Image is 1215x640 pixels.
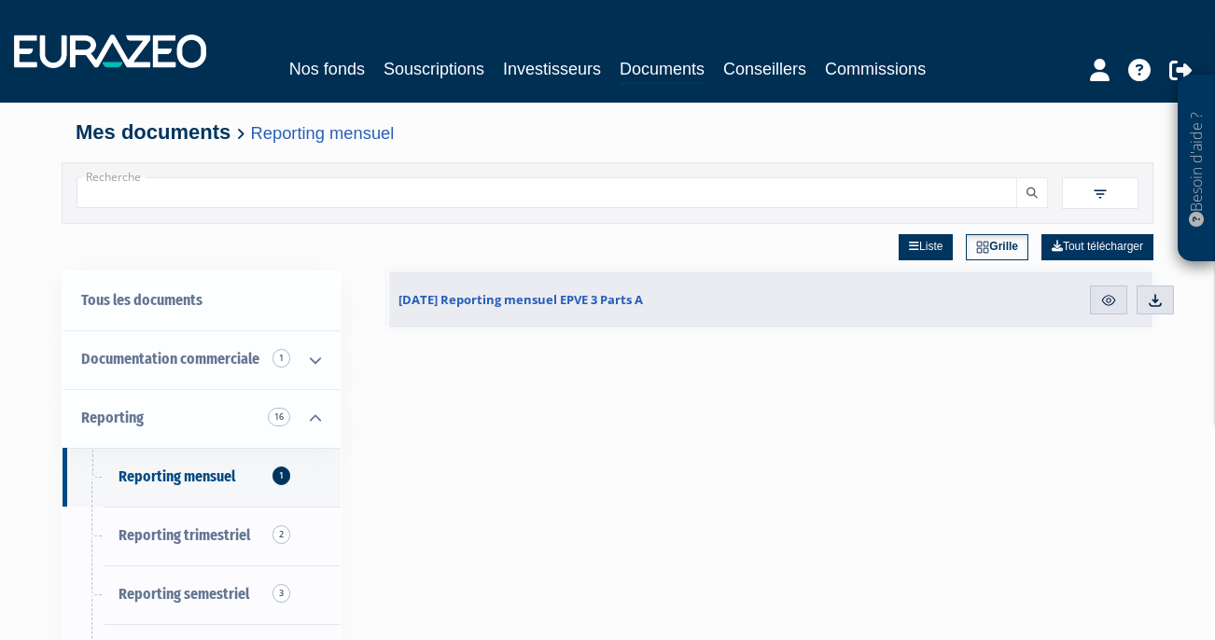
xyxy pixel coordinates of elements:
a: Reporting mensuel1 [63,448,341,507]
a: Reporting 16 [63,389,341,448]
a: Grille [966,234,1028,260]
a: Reporting mensuel [251,123,395,143]
p: Besoin d'aide ? [1186,85,1208,253]
span: 3 [272,584,290,603]
a: Liste [899,234,953,260]
span: 1 [272,349,290,368]
span: Reporting semestriel [119,585,249,603]
a: Tout télécharger [1041,234,1153,260]
input: Recherche [77,177,1017,208]
span: Reporting mensuel [119,467,235,485]
span: [DATE] Reporting mensuel EPVE 3 Parts A [398,291,643,308]
a: Documents [620,56,705,85]
img: filter.svg [1092,186,1109,202]
span: Documentation commerciale [81,350,259,368]
img: grid.svg [976,241,989,254]
a: Documentation commerciale 1 [63,330,341,389]
img: download.svg [1147,292,1164,309]
h4: Mes documents [76,121,1139,144]
a: Reporting trimestriel2 [63,507,341,565]
span: 16 [268,408,290,426]
span: Reporting trimestriel [119,526,250,544]
a: Souscriptions [384,56,484,82]
span: 2 [272,525,290,544]
a: Nos fonds [289,56,365,82]
a: Investisseurs [503,56,601,82]
a: Tous les documents [63,271,341,330]
img: eye.svg [1100,292,1117,309]
span: Reporting [81,409,144,426]
img: 1732889491-logotype_eurazeo_blanc_rvb.png [14,35,206,68]
a: Conseillers [723,56,806,82]
span: 1 [272,466,290,485]
a: Reporting semestriel3 [63,565,341,624]
a: Commissions [825,56,926,82]
a: [DATE] Reporting mensuel EPVE 3 Parts A [389,271,870,327]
